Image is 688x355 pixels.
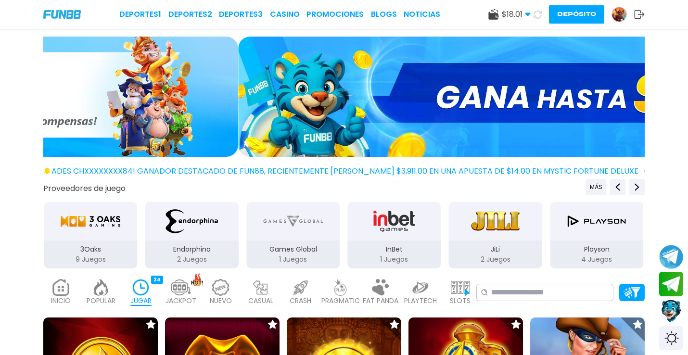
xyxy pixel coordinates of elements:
button: Previous providers [610,179,625,195]
div: Switch theme [659,326,683,350]
p: Endorphina [145,244,239,254]
img: pragmatic_light.webp [331,279,350,296]
p: CRASH [290,296,311,306]
button: Contact customer service [659,299,683,324]
a: BLOGS [371,9,397,20]
p: JUGAR [130,296,152,306]
button: JiLi [445,201,546,269]
button: Join telegram channel [659,244,683,269]
a: Promociones [306,9,364,20]
p: SLOTS [450,296,471,306]
p: CASUAL [248,296,273,306]
button: Proveedores de juego [43,183,126,193]
img: Games Global [263,208,323,235]
img: hot [191,273,203,286]
a: CASINO [270,9,300,20]
p: 4 Juegos [550,254,643,265]
button: InBet [344,201,445,269]
img: new_light.webp [211,279,230,296]
img: casual_light.webp [251,279,270,296]
img: home_light.webp [51,279,71,296]
button: Next providers [629,179,645,195]
p: 3Oaks [44,244,137,254]
span: ¡FELICIDADES chxxxxxxxx84! GANADOR DESTACADO DE FUN88, RECIENTEMENTE [PERSON_NAME] $3,911.00 EN U... [22,165,648,177]
a: Deportes1 [119,9,161,20]
img: Playson [566,208,627,235]
img: playtech_light.webp [411,279,430,296]
a: Deportes3 [219,9,263,20]
img: fat_panda_light.webp [371,279,390,296]
img: Endorphina [162,208,222,235]
p: InBet [347,244,441,254]
img: InBet [364,208,424,235]
button: Playson [546,201,647,269]
p: PRAGMATIC [321,296,360,306]
button: Join telegram [659,272,683,297]
button: Depósito [549,5,604,24]
img: Platform Filter [624,287,640,297]
p: Games Global [246,244,340,254]
a: NOTICIAS [404,9,440,20]
img: recent_active.webp [131,279,151,296]
p: Playson [550,244,643,254]
p: 2 Juegos [145,254,239,265]
p: 1 Juegos [246,254,340,265]
img: Company Logo [43,10,81,18]
p: 1 Juegos [347,254,441,265]
p: JiLi [449,244,542,254]
img: Avatar [612,7,626,22]
button: Games Global [242,201,344,269]
p: FAT PANDA [363,296,398,306]
p: 9 Juegos [44,254,137,265]
button: 3Oaks [40,201,141,269]
p: 2 Juegos [449,254,542,265]
img: crash_light.webp [291,279,310,296]
img: JiLi [465,208,526,235]
img: slots_light.webp [451,279,470,296]
div: 24 [151,276,163,284]
p: POPULAR [87,296,115,306]
button: Previous providers [586,179,606,195]
p: NUEVO [210,296,232,306]
a: Avatar [612,7,634,22]
img: 3Oaks [60,208,121,235]
p: INICIO [51,296,71,306]
button: Endorphina [141,201,242,269]
p: JACKPOT [166,296,196,306]
p: PLAYTECH [404,296,437,306]
img: popular_light.webp [91,279,111,296]
img: jackpot_light.webp [171,279,191,296]
a: Deportes2 [168,9,212,20]
span: $ 18.01 [502,9,531,20]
